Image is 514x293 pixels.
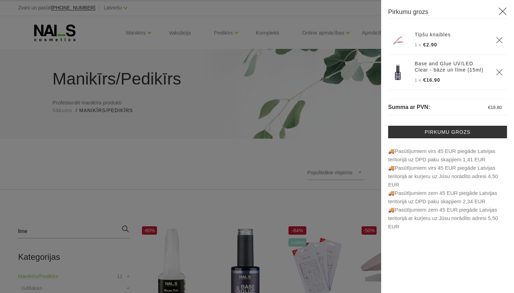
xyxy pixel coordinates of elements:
[388,7,507,19] h3: Pirkumu grozs
[388,126,507,138] a: Pirkumu grozs
[388,147,507,231] p: 🚚Pasūtījumiem virs 45 EUR piegāde Latvijas teritorijā uz DPD paku skapjiem 1,41 EUR 🚚Pasūtī...
[415,78,421,83] span: 1 x
[491,105,502,110] span: 19.80
[496,69,503,76] a: Delete
[415,43,421,47] span: 1 x
[415,60,487,73] a: Base and Glue UV/LED Clear - bāze un līme (15ml)
[496,37,503,44] a: Delete
[415,31,451,38] a: Tipšu knaibles
[388,104,430,110] span: Summa ar PVN:
[488,105,491,110] span: €
[423,77,440,83] span: €16.90
[423,42,437,47] span: €2.90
